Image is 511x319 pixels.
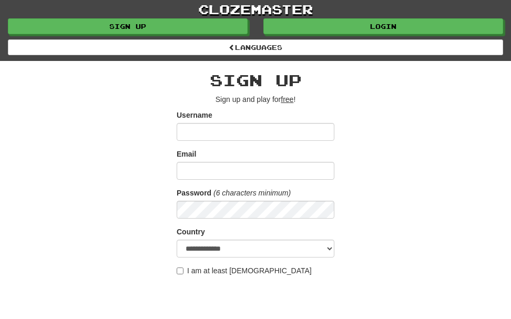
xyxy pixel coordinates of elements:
label: Email [177,149,196,159]
a: Languages [8,39,503,55]
label: Password [177,188,211,198]
h2: Sign up [177,71,334,89]
a: Login [263,18,503,34]
input: I am at least [DEMOGRAPHIC_DATA] [177,267,183,274]
u: free [281,95,293,104]
label: I am at least [DEMOGRAPHIC_DATA] [177,265,312,276]
a: Sign up [8,18,248,34]
label: Country [177,227,205,237]
label: Username [177,110,212,120]
p: Sign up and play for ! [177,94,334,105]
em: (6 characters minimum) [213,189,291,197]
